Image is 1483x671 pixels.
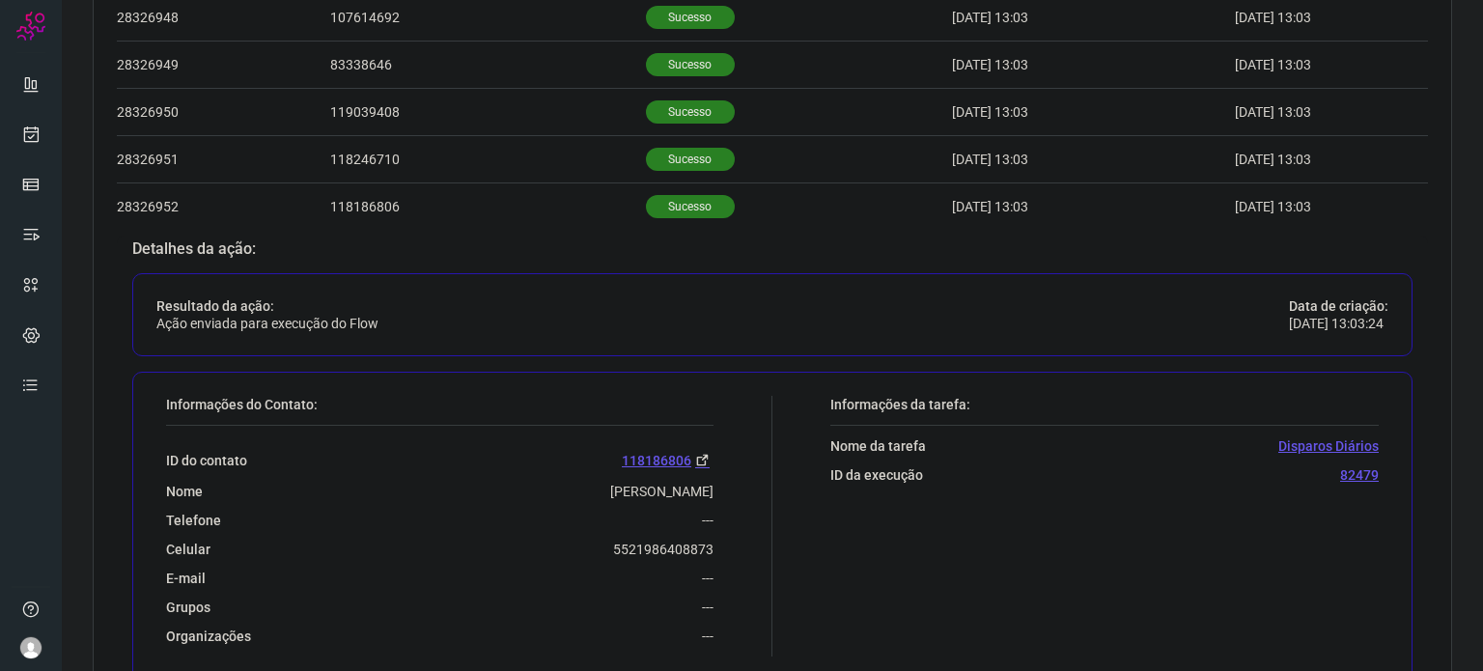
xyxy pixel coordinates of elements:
[117,135,330,182] td: 28326951
[117,182,330,230] td: 28326952
[166,483,203,500] p: Nome
[166,541,210,558] p: Celular
[166,570,206,587] p: E-mail
[117,41,330,88] td: 28326949
[952,88,1235,135] td: [DATE] 13:03
[613,541,714,558] p: 5521986408873
[1340,466,1379,484] p: 82479
[1278,437,1379,455] p: Disparos Diários
[166,628,251,645] p: Organizações
[622,449,714,471] a: 118186806
[19,636,42,659] img: avatar-user-boy.jpg
[1235,88,1370,135] td: [DATE] 13:03
[330,135,646,182] td: 118246710
[330,41,646,88] td: 83338646
[646,53,735,76] p: Sucesso
[646,6,735,29] p: Sucesso
[830,466,923,484] p: ID da execução
[166,599,210,616] p: Grupos
[156,297,378,315] p: Resultado da ação:
[952,182,1235,230] td: [DATE] 13:03
[830,396,1379,413] p: Informações da tarefa:
[952,41,1235,88] td: [DATE] 13:03
[16,12,45,41] img: Logo
[117,88,330,135] td: 28326950
[330,182,646,230] td: 118186806
[1235,135,1370,182] td: [DATE] 13:03
[1289,315,1388,332] p: [DATE] 13:03:24
[646,100,735,124] p: Sucesso
[1289,297,1388,315] p: Data de criação:
[330,88,646,135] td: 119039408
[166,396,714,413] p: Informações do Contato:
[702,599,714,616] p: ---
[610,483,714,500] p: [PERSON_NAME]
[156,315,378,332] p: Ação enviada para execução do Flow
[1235,41,1370,88] td: [DATE] 13:03
[166,512,221,529] p: Telefone
[830,437,926,455] p: Nome da tarefa
[702,570,714,587] p: ---
[646,195,735,218] p: Sucesso
[132,240,1413,258] p: Detalhes da ação:
[646,148,735,171] p: Sucesso
[702,628,714,645] p: ---
[1235,182,1370,230] td: [DATE] 13:03
[166,452,247,469] p: ID do contato
[702,512,714,529] p: ---
[952,135,1235,182] td: [DATE] 13:03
